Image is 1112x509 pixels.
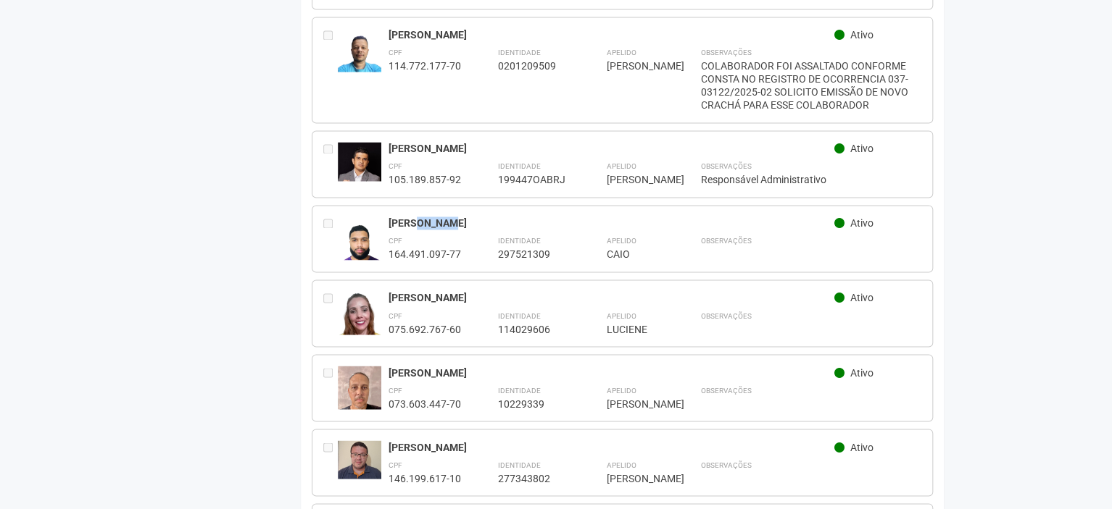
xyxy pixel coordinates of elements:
div: 199447OABRJ [497,173,570,186]
div: 277343802 [497,471,570,484]
span: Ativo [850,441,874,453]
strong: Apelido [606,49,636,56]
strong: Apelido [606,460,636,468]
strong: CPF [389,237,402,245]
div: Entre em contato com a Aministração para solicitar o cancelamento ou 2a via [323,291,338,335]
strong: Identidade [497,237,540,245]
img: user.jpg [338,28,381,86]
strong: Observações [700,460,751,468]
img: user.jpg [338,216,381,260]
div: [PERSON_NAME] [389,142,834,155]
strong: Identidade [497,162,540,170]
strong: Observações [700,311,751,319]
strong: Apelido [606,311,636,319]
span: Ativo [850,143,874,154]
strong: Apelido [606,162,636,170]
span: Ativo [850,29,874,41]
div: [PERSON_NAME] [389,291,834,304]
div: 075.692.767-60 [389,322,461,335]
strong: Identidade [497,386,540,394]
span: Ativo [850,292,874,303]
div: CAIO [606,248,664,261]
div: [PERSON_NAME] [389,216,834,230]
div: [PERSON_NAME] [389,440,834,453]
strong: Identidade [497,460,540,468]
div: Entre em contato com a Aministração para solicitar o cancelamento ou 2a via [323,366,338,410]
strong: CPF [389,49,402,56]
div: 105.189.857-92 [389,173,461,186]
div: 0201209509 [497,59,570,72]
div: [PERSON_NAME] [606,471,664,484]
div: [PERSON_NAME] [389,28,834,41]
div: 146.199.617-10 [389,471,461,484]
div: Entre em contato com a Aministração para solicitar o cancelamento ou 2a via [323,216,338,261]
div: Entre em contato com a Aministração para solicitar o cancelamento ou 2a via [323,440,338,484]
span: Ativo [850,217,874,229]
img: user.jpg [338,142,381,180]
div: 297521309 [497,248,570,261]
strong: CPF [389,460,402,468]
strong: Apelido [606,237,636,245]
img: user.jpg [338,291,381,349]
div: 073.603.447-70 [389,397,461,410]
div: [PERSON_NAME] [606,59,664,72]
strong: Apelido [606,386,636,394]
div: [PERSON_NAME] [606,397,664,410]
div: Entre em contato com a Aministração para solicitar o cancelamento ou 2a via [323,28,338,112]
div: [PERSON_NAME] [389,366,834,379]
img: user.jpg [338,366,381,424]
div: [PERSON_NAME] [606,173,664,186]
strong: CPF [389,386,402,394]
strong: CPF [389,311,402,319]
strong: Observações [700,162,751,170]
div: LUCIENE [606,322,664,335]
strong: Observações [700,237,751,245]
img: user.jpg [338,440,381,479]
div: 164.491.097-77 [389,248,461,261]
strong: Identidade [497,311,540,319]
div: COLABORADOR FOI ASSALTADO CONFORME CONSTA NO REGISTRO DE OCORRENCIA 037-03122/2025-02 SOLICITO EM... [700,59,921,112]
strong: Observações [700,386,751,394]
strong: Observações [700,49,751,56]
div: Responsável Administrativo [700,173,921,186]
div: 10229339 [497,397,570,410]
div: 114.772.177-70 [389,59,461,72]
strong: CPF [389,162,402,170]
div: 114029606 [497,322,570,335]
span: Ativo [850,366,874,378]
strong: Identidade [497,49,540,56]
div: Entre em contato com a Aministração para solicitar o cancelamento ou 2a via [323,142,338,186]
